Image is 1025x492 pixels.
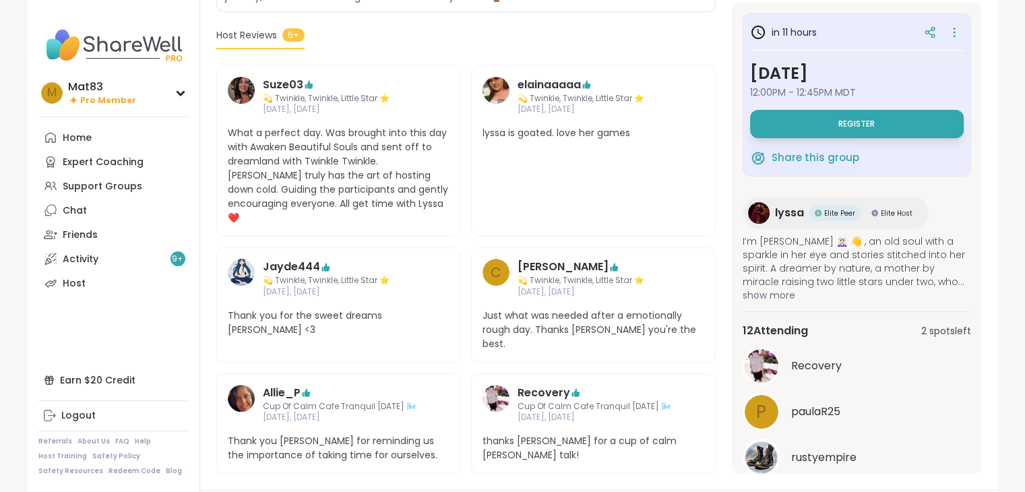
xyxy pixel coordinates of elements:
[228,259,255,298] a: Jayde444
[518,385,570,401] a: Recovery
[483,77,509,116] a: elainaaaaa
[282,28,305,42] span: 5+
[772,150,859,166] span: Share this group
[63,180,142,193] div: Support Groups
[38,437,72,446] a: Referrals
[68,80,136,94] div: Mat83
[228,77,255,104] img: Suze03
[518,259,609,275] a: [PERSON_NAME]
[518,104,669,115] span: [DATE], [DATE]
[756,399,766,425] span: p
[743,197,929,229] a: lyssalyssaElite PeerElite PeerElite HostElite Host
[518,401,671,412] span: Cup Of Calm Cafe Tranquil [DATE] 🌬️
[263,93,414,104] span: 💫 Twinkle, Twinkle, Little Star ⭐️
[92,452,140,461] a: Safety Policy
[228,77,255,116] a: Suze03
[483,126,704,140] span: lyssa is goated. love her games
[750,110,964,138] button: Register
[263,412,416,423] span: [DATE], [DATE]
[750,86,964,99] span: 12:00PM - 12:45PM MDT
[483,77,509,104] img: elainaaaaa
[921,324,971,338] span: 2 spots left
[38,150,189,174] a: Expert Coaching
[38,22,189,69] img: ShareWell Nav Logo
[263,104,414,115] span: [DATE], [DATE]
[108,466,160,476] a: Redeem Code
[216,28,277,42] span: Host Reviews
[228,126,449,225] span: What a perfect day. Was brought into this day with Awaken Beautiful Souls and sent off to dreamla...
[743,439,971,476] a: rustyempirerustyempire
[135,437,151,446] a: Help
[750,150,766,166] img: ShareWell Logomark
[881,208,912,218] span: Elite Host
[63,228,98,242] div: Friends
[263,259,320,275] a: Jayde444
[63,253,98,266] div: Activity
[775,205,804,221] span: lyssa
[743,323,808,339] span: 12 Attending
[38,125,189,150] a: Home
[38,174,189,198] a: Support Groups
[38,271,189,295] a: Host
[743,393,971,431] a: ppaulaR25
[750,144,859,172] button: Share this group
[47,84,57,102] span: M
[228,434,449,462] span: Thank you [PERSON_NAME] for reminding us the importance of taking time for ourselves.
[115,437,129,446] a: FAQ
[483,434,704,462] span: thanks [PERSON_NAME] for a cup of calm [PERSON_NAME] talk!
[791,404,840,420] span: paulaR25
[518,286,669,298] span: [DATE], [DATE]
[871,210,878,216] img: Elite Host
[38,247,189,271] a: Activity9+
[228,385,255,412] img: Allie_P
[743,235,971,288] span: I’m [PERSON_NAME] 🧝🏻‍♀️ 👋 , an old soul with a sparkle in her eye and stories stitched into her s...
[63,204,87,218] div: Chat
[263,275,414,286] span: 💫 Twinkle, Twinkle, Little Star ⭐️
[483,309,704,351] span: Just what was needed after a emotionally rough day. Thanks [PERSON_NAME] you're the best.
[745,441,778,474] img: rustyempire
[838,119,875,129] span: Register
[166,466,182,476] a: Blog
[228,385,255,424] a: Allie_P
[518,93,669,104] span: 💫 Twinkle, Twinkle, Little Star ⭐️
[63,131,92,145] div: Home
[38,368,189,392] div: Earn $20 Credit
[824,208,855,218] span: Elite Peer
[483,385,509,424] a: Recovery
[38,222,189,247] a: Friends
[77,437,110,446] a: About Us
[483,259,509,298] a: C
[80,95,136,106] span: Pro Member
[518,412,671,423] span: [DATE], [DATE]
[491,262,501,282] span: C
[791,358,842,374] span: Recovery
[63,156,144,169] div: Expert Coaching
[263,286,414,298] span: [DATE], [DATE]
[743,288,971,302] span: show more
[38,198,189,222] a: Chat
[483,385,509,412] img: Recovery
[518,77,581,93] a: elainaaaaa
[743,347,971,385] a: RecoveryRecovery
[745,349,778,383] img: Recovery
[38,466,103,476] a: Safety Resources
[228,259,255,286] img: Jayde444
[38,452,87,461] a: Host Training
[172,253,183,265] span: 9 +
[518,275,669,286] span: 💫 Twinkle, Twinkle, Little Star ⭐️
[815,210,821,216] img: Elite Peer
[263,77,303,93] a: Suze03
[228,309,449,337] span: Thank you for the sweet dreams [PERSON_NAME] <3
[38,404,189,428] a: Logout
[263,401,416,412] span: Cup Of Calm Cafe Tranquil [DATE] 🌬️
[791,450,857,466] span: rustyempire
[750,61,964,86] h3: [DATE]
[750,24,817,40] h3: in 11 hours
[63,277,86,290] div: Host
[61,409,96,423] div: Logout
[748,202,770,224] img: lyssa
[263,385,301,401] a: Allie_P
